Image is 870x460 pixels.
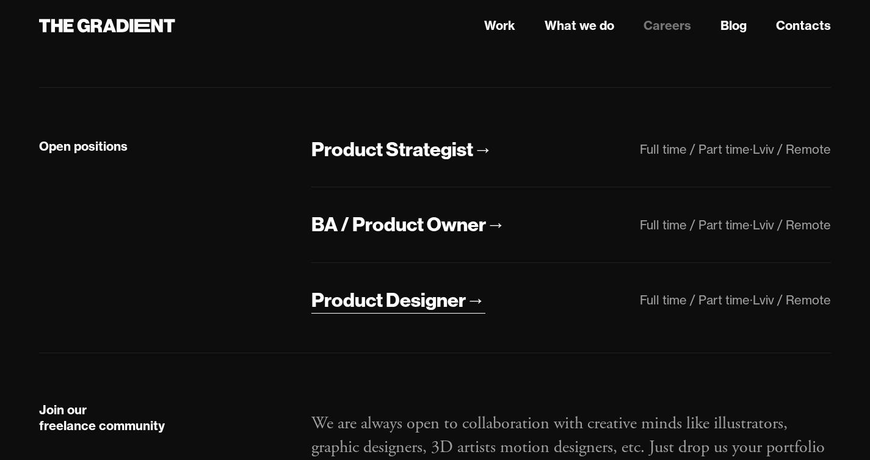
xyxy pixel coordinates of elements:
[640,217,750,232] div: Full time / Part time
[311,212,506,238] a: BA / Product Owner→
[643,16,691,35] a: Careers
[545,16,614,35] a: What we do
[484,16,515,35] a: Work
[311,137,493,163] a: Product Strategist→
[311,287,466,313] div: Product Designer
[311,212,486,237] div: BA / Product Owner
[39,138,128,154] strong: Open positions
[720,16,747,35] a: Blog
[486,212,506,237] div: →
[640,292,750,307] div: Full time / Part time
[753,217,831,232] div: Lviv / Remote
[311,287,485,314] a: Product Designer→
[640,142,750,157] div: Full time / Part time
[466,287,485,313] div: →
[750,217,753,232] div: ·
[311,137,473,162] div: Product Strategist
[776,16,831,35] a: Contacts
[750,292,753,307] div: ·
[753,142,831,157] div: Lviv / Remote
[473,137,493,162] div: →
[39,402,165,433] strong: Join our freelance community
[750,142,753,157] div: ·
[753,292,831,307] div: Lviv / Remote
